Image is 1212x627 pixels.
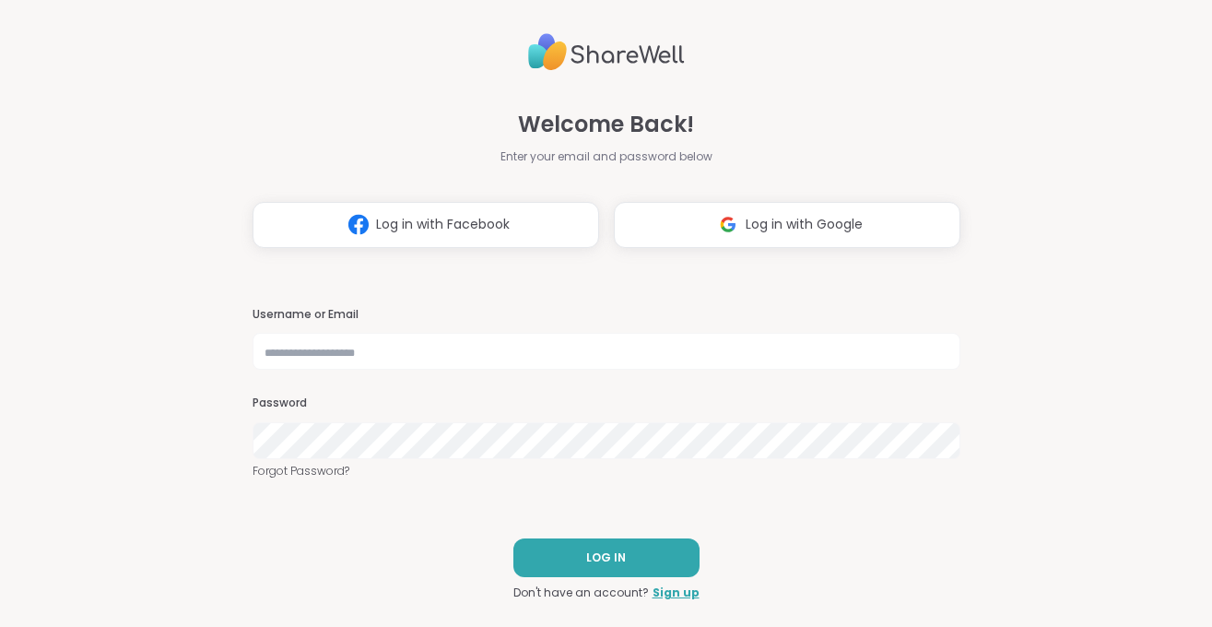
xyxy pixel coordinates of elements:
[528,26,685,78] img: ShareWell Logo
[653,585,700,601] a: Sign up
[253,307,960,323] h3: Username or Email
[614,202,960,248] button: Log in with Google
[513,585,649,601] span: Don't have an account?
[253,396,960,411] h3: Password
[341,207,376,242] img: ShareWell Logomark
[711,207,746,242] img: ShareWell Logomark
[376,215,510,234] span: Log in with Facebook
[513,538,700,577] button: LOG IN
[500,148,712,165] span: Enter your email and password below
[253,463,960,479] a: Forgot Password?
[253,202,599,248] button: Log in with Facebook
[586,550,626,566] span: LOG IN
[746,215,863,234] span: Log in with Google
[518,108,694,141] span: Welcome Back!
